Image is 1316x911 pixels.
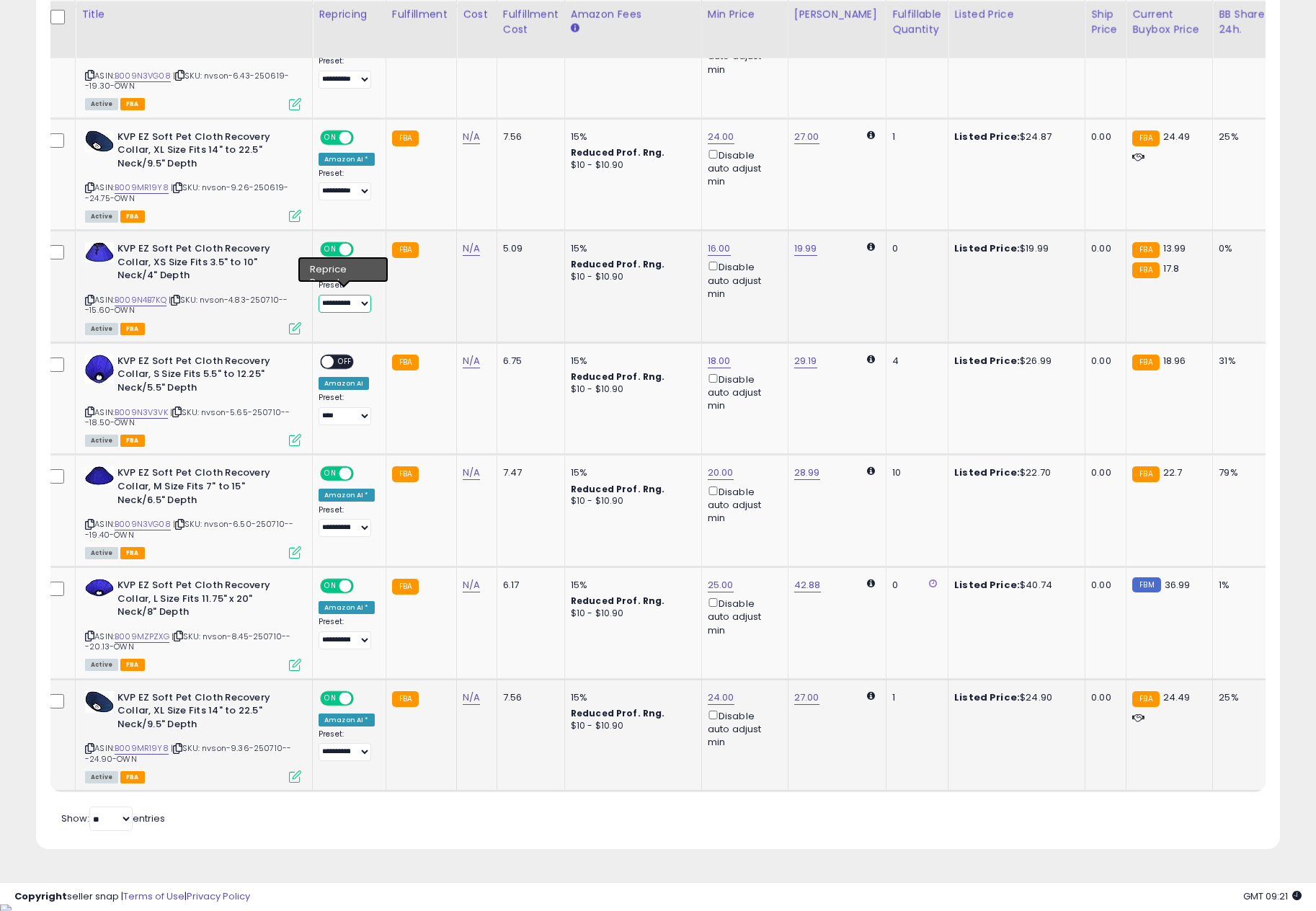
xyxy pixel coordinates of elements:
[954,690,1020,704] b: Listed Price:
[954,130,1074,143] div: $24.87
[794,130,819,144] a: 27.00
[61,812,165,825] span: Show: entries
[503,466,553,479] div: 7.47
[85,294,288,316] span: | SKU: nvson-4.83-250710---15.60-OWN
[115,518,171,530] a: B009N3VG08
[392,355,419,370] small: FBA
[85,406,290,428] span: | SKU: nvson-5.65-250710---18.50-OWN
[571,146,665,159] b: Reduced Prof. Rng.
[571,258,665,270] b: Reduced Prof. Rng.
[321,692,339,704] span: ON
[117,579,293,623] b: KVP EZ Soft Pet Cloth Recovery Collar, L Size Fits 11.75" x 20" Neck/8" Depth
[319,714,375,726] div: Amazon AI *
[85,242,301,333] div: ASIN:
[463,578,480,592] a: N/A
[352,244,375,256] span: OFF
[954,355,1074,368] div: $26.99
[794,354,817,368] a: 29.19
[1091,7,1120,37] div: Ship Price
[85,579,301,670] div: ASIN:
[954,466,1074,479] div: $22.70
[85,355,301,445] div: ASIN:
[1132,130,1159,146] small: FBA
[319,505,375,538] div: Preset:
[319,617,375,649] div: Preset:
[85,579,114,597] img: 312I2MCE11L._SL40_.jpg
[708,147,777,189] div: Disable auto adjust min
[1132,262,1159,278] small: FBA
[85,210,118,223] span: All listings currently available for purchase on Amazon
[352,580,375,592] span: OFF
[1219,579,1266,592] div: 1%
[85,323,118,335] span: All listings currently available for purchase on Amazon
[115,182,169,194] a: B009MR19Y8
[85,742,291,764] span: | SKU: nvson-9.36-250710---24.90-OWN
[463,7,491,22] div: Cost
[85,70,289,92] span: | SKU: nvson-6.43-250619--19.30-OWN
[794,578,821,592] a: 42.88
[1091,355,1115,368] div: 0.00
[85,631,290,652] span: | SKU: nvson-8.45-250710---20.13-OWN
[352,692,375,704] span: OFF
[85,435,118,447] span: All listings currently available for purchase on Amazon
[571,720,690,732] div: $10 - $10.90
[954,579,1074,592] div: $40.74
[867,691,875,701] i: Calculated using Dynamic Max Price.
[1132,242,1159,258] small: FBA
[954,241,1020,255] b: Listed Price:
[794,241,817,256] a: 19.99
[14,889,67,903] strong: Copyright
[1219,7,1271,37] div: BB Share 24h.
[463,241,480,256] a: N/A
[1243,889,1302,903] span: 2025-08-13 09:21 GMT
[1165,578,1191,592] span: 36.99
[319,265,375,277] div: Amazon AI *
[115,631,169,643] a: B009MZPZXG
[1132,7,1206,37] div: Current Buybox Price
[1163,241,1186,255] span: 13.99
[85,242,114,262] img: 51zc41jQarL._SL40_.jpg
[503,242,553,255] div: 5.09
[1163,262,1180,275] span: 17.8
[392,242,419,258] small: FBA
[85,691,301,782] div: ASIN:
[954,354,1020,368] b: Listed Price:
[120,98,145,110] span: FBA
[319,393,375,425] div: Preset:
[571,130,690,143] div: 15%
[571,22,579,35] small: Amazon Fees.
[117,130,293,174] b: KVP EZ Soft Pet Cloth Recovery Collar, XL Size Fits 14" to 22.5" Neck/9.5" Depth
[392,466,419,482] small: FBA
[503,691,553,704] div: 7.56
[321,468,339,480] span: ON
[85,98,118,110] span: All listings currently available for purchase on Amazon
[1091,691,1115,704] div: 0.00
[115,742,169,755] a: B009MR19Y8
[85,771,118,783] span: All listings currently available for purchase on Amazon
[115,294,166,306] a: B009N4B7KQ
[503,130,553,143] div: 7.56
[85,547,118,559] span: All listings currently available for purchase on Amazon
[352,131,375,143] span: OFF
[867,130,875,140] i: Calculated using Dynamic Max Price.
[463,130,480,144] a: N/A
[708,259,777,301] div: Disable auto adjust min
[463,690,480,705] a: N/A
[85,18,301,109] div: ASIN:
[319,280,375,313] div: Preset:
[120,210,145,223] span: FBA
[123,889,184,903] a: Terms of Use
[85,130,114,152] img: 31Vul5CMm8L._SL40_.jpg
[503,355,553,368] div: 6.75
[954,242,1074,255] div: $19.99
[571,159,690,172] div: $10 - $10.90
[708,241,731,256] a: 16.00
[892,579,937,592] div: 0
[708,708,777,750] div: Disable auto adjust min
[571,707,665,719] b: Reduced Prof. Rng.
[571,495,690,507] div: $10 - $10.90
[708,484,777,525] div: Disable auto adjust min
[1163,354,1186,368] span: 18.96
[117,466,293,510] b: KVP EZ Soft Pet Cloth Recovery Collar, M Size Fits 7" to 15" Neck/6.5" Depth
[319,489,375,502] div: Amazon AI *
